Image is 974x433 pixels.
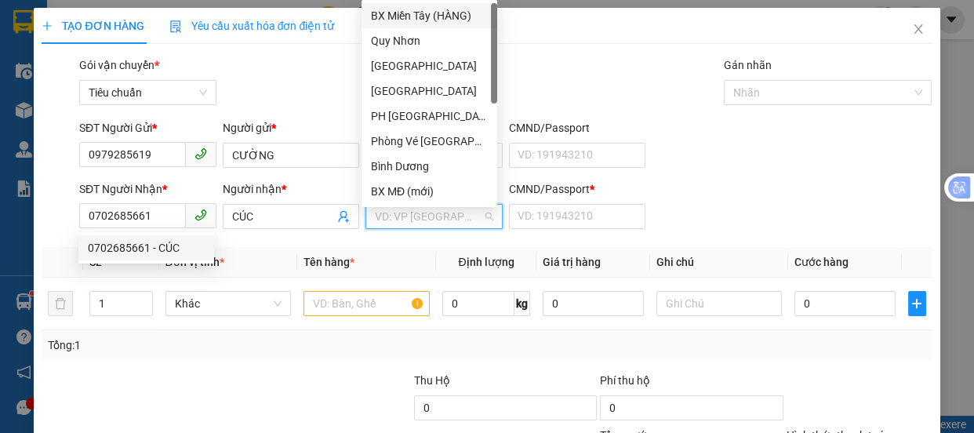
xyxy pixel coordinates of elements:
span: close [912,23,925,35]
div: Tổng: 1 [48,337,377,354]
div: BX MĐ (mới) [362,179,497,204]
th: Ghi chú [650,247,789,278]
div: HÀ [184,51,293,70]
div: [GEOGRAPHIC_DATA] [371,82,488,100]
div: PH [GEOGRAPHIC_DATA] [371,107,488,125]
div: Phí thu hộ [600,372,783,395]
div: SĐT Người Nhận [79,180,216,198]
button: Close [896,8,940,52]
span: Yêu cầu xuất hóa đơn điện tử [169,20,335,32]
div: [GEOGRAPHIC_DATA] [13,13,173,49]
button: delete [48,291,73,316]
span: Nhận: [184,15,221,31]
div: Bình Dương [362,154,497,179]
div: Phòng Vé [GEOGRAPHIC_DATA] [371,133,488,150]
div: Người gửi [223,119,360,136]
div: BX Miền Tây (HÀNG) [371,7,488,24]
img: icon [169,20,182,33]
div: Đà Nẵng [362,78,497,104]
label: Gán nhãn [724,59,772,71]
div: Tuy Hòa [362,53,497,78]
span: Thu Hộ [414,374,450,387]
div: CMND/Passport [509,119,646,136]
span: Khác [175,292,282,315]
button: plus [908,291,926,316]
span: phone [194,147,207,160]
span: Đơn vị tính [165,256,224,268]
div: Người nhận [223,180,360,198]
div: VIỆT [13,49,173,67]
div: CMND/Passport [509,180,646,198]
span: plus [909,297,925,310]
span: Gói vận chuyển [79,59,159,71]
span: Giá trị hàng [543,256,601,268]
div: SĐT Người Gửi [79,119,216,136]
input: VD: Bàn, Ghế [303,291,430,316]
span: Tên hàng [303,256,354,268]
input: Ghi Chú [656,291,783,316]
input: 0 [543,291,644,316]
div: 0935809980 [184,70,293,92]
span: Định lượng [458,256,514,268]
div: BX MĐ (mới) [371,183,488,200]
span: phone [194,209,207,221]
span: Gửi: [13,13,38,30]
span: user-add [337,210,350,223]
div: 0702685661 - CÚC [78,235,214,260]
span: Cước hàng [794,256,849,268]
div: Quy Nhơn [362,28,497,53]
div: PH Sài Gòn [362,104,497,129]
div: BX Miền Tây (HÀNG) [362,3,497,28]
div: [GEOGRAPHIC_DATA] [371,57,488,75]
div: Quy Nhơn [371,32,488,49]
span: TẠO ĐƠN HÀNG [42,20,144,32]
div: Phòng Vé Tuy Hòa [362,129,497,154]
div: Bình Dương [371,158,488,175]
span: Tiêu chuẩn [89,81,207,104]
div: 0 [184,92,293,111]
div: 0702685661 - CÚC [88,239,205,257]
div: 0901635777 [13,67,173,89]
span: kg [514,291,530,316]
div: Quy Nhơn [184,13,293,51]
span: plus [42,20,53,31]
